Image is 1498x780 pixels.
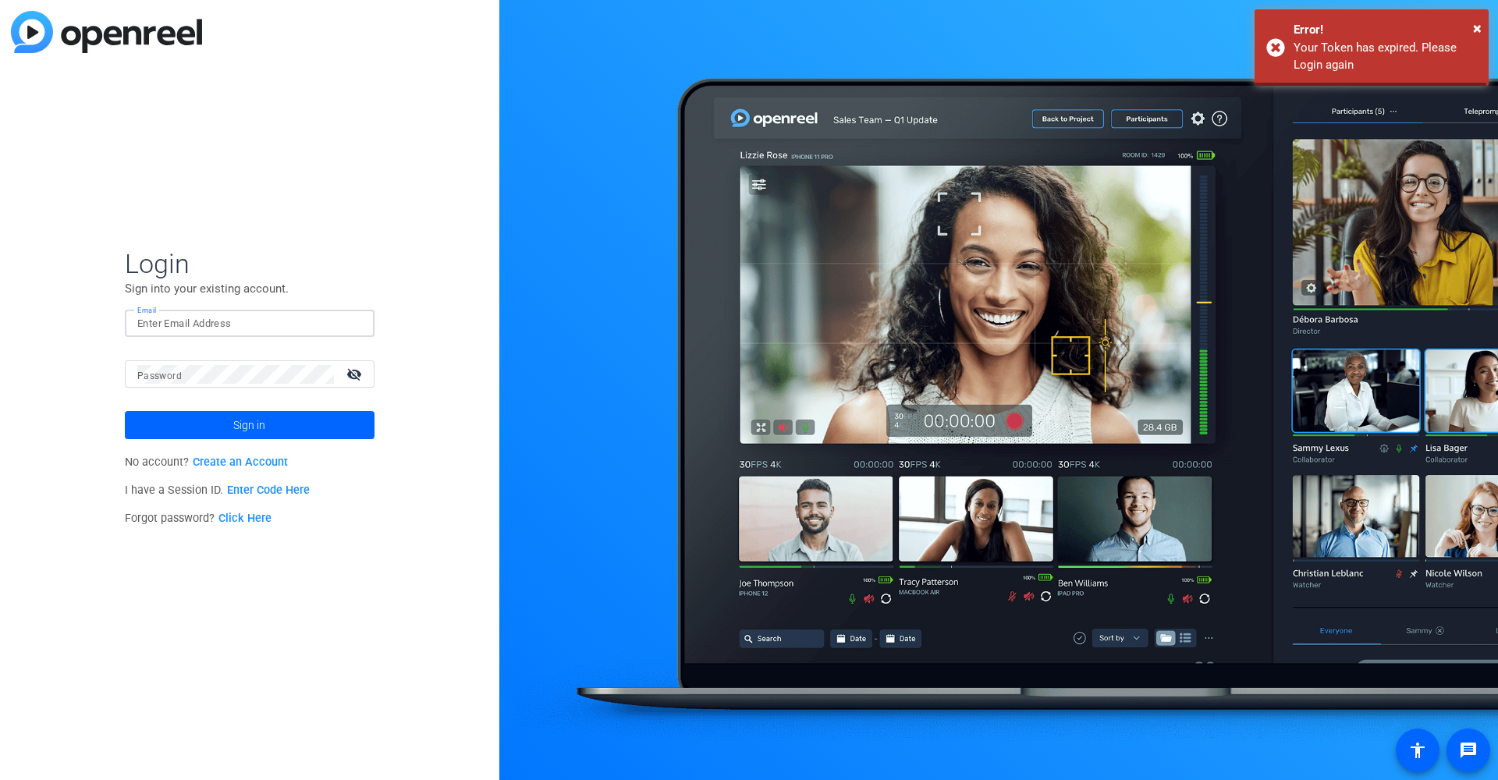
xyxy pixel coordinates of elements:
[125,456,288,469] span: No account?
[1473,16,1482,40] button: Close
[137,370,182,381] mat-label: Password
[125,484,310,497] span: I have a Session ID.
[1473,19,1482,37] span: ×
[337,363,374,385] mat-icon: visibility_off
[125,512,272,525] span: Forgot password?
[233,406,265,445] span: Sign in
[11,11,202,53] img: blue-gradient.svg
[193,456,288,469] a: Create an Account
[125,247,374,280] span: Login
[125,411,374,439] button: Sign in
[227,484,310,497] a: Enter Code Here
[1294,21,1477,39] div: Error!
[1294,39,1477,74] div: Your Token has expired. Please Login again
[137,314,362,333] input: Enter Email Address
[125,280,374,297] p: Sign into your existing account.
[1408,741,1427,760] mat-icon: accessibility
[218,512,272,525] a: Click Here
[137,306,157,314] mat-label: Email
[1459,741,1478,760] mat-icon: message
